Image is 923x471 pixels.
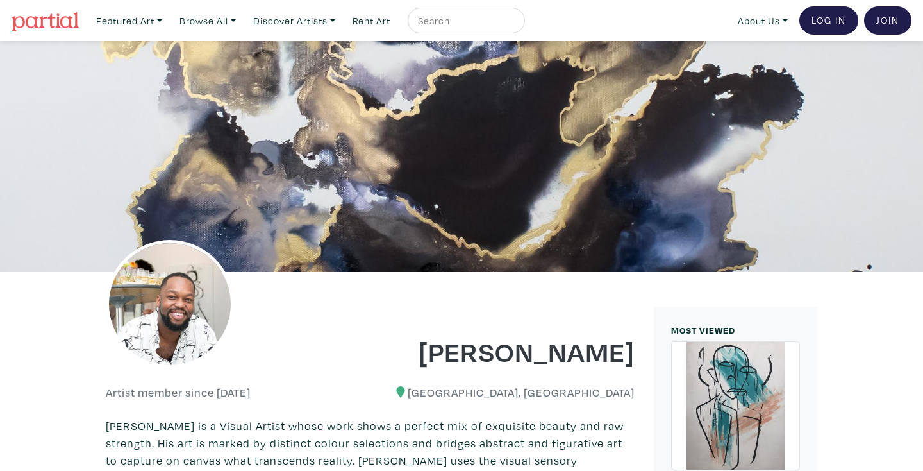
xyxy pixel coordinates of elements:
h6: Artist member since [DATE] [106,386,251,400]
small: MOST VIEWED [671,324,735,336]
h1: [PERSON_NAME] [380,334,635,368]
a: About Us [732,8,794,34]
h6: [GEOGRAPHIC_DATA], [GEOGRAPHIC_DATA] [380,386,635,400]
a: Featured Art [90,8,168,34]
a: Log In [799,6,858,35]
img: phpThumb.php [106,240,234,368]
a: Discover Artists [247,8,341,34]
a: Join [864,6,911,35]
input: Search [417,13,513,29]
a: Browse All [174,8,242,34]
a: Rent Art [347,8,396,34]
